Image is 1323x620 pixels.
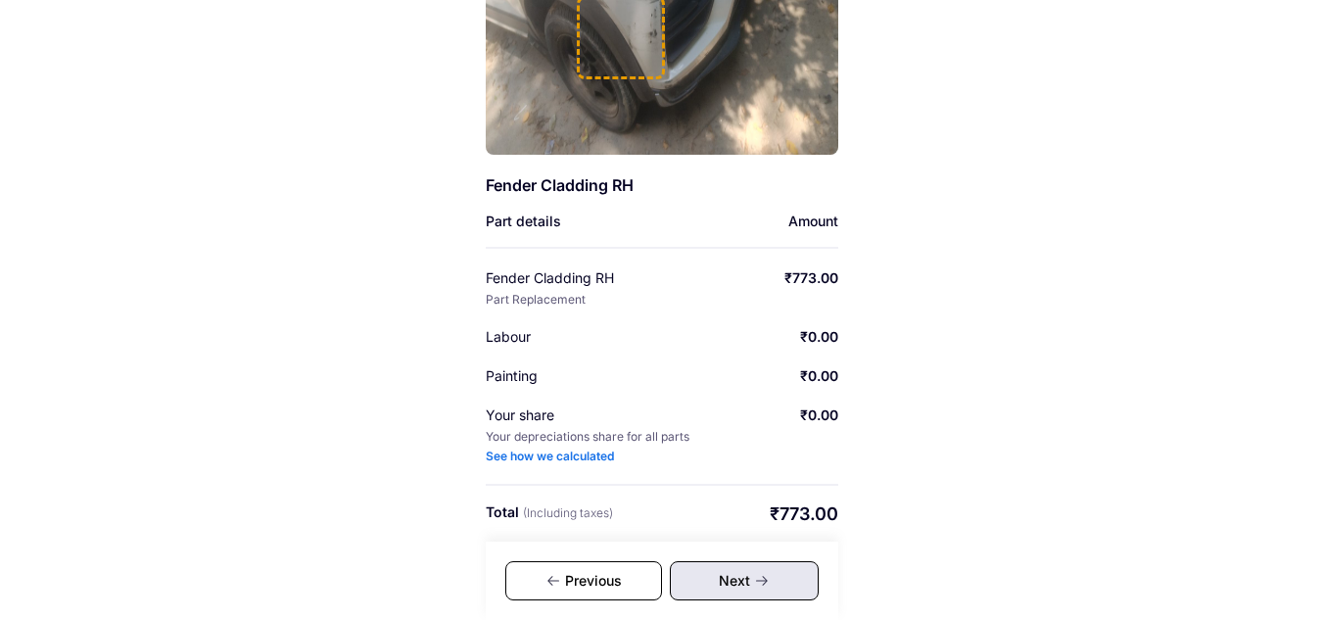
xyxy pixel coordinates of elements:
div: ₹0.00 [800,366,838,386]
div: ₹0.00 [800,327,838,347]
div: ₹0.00 [800,405,838,425]
div: Amount [788,212,838,231]
div: Your share [486,405,666,425]
span: (Including taxes) [523,505,613,520]
div: ₹773.00 [770,502,838,526]
div: Fender Cladding RH [486,174,721,196]
div: Fender Cladding RH [486,268,666,288]
div: Total [486,502,613,526]
div: See how we calculated [486,449,614,464]
div: Part details [486,212,561,231]
div: Previous [505,561,662,600]
div: Part Replacement [486,292,586,308]
div: ₹773.00 [784,268,838,288]
div: Your depreciations share for all parts [486,429,689,445]
div: Labour [486,327,666,347]
div: Next [670,561,819,600]
div: Painting [486,366,666,386]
